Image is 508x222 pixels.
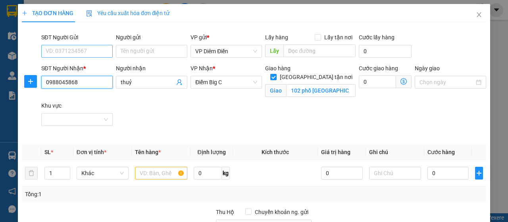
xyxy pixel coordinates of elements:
button: delete [25,167,38,180]
span: Tên hàng [135,149,161,155]
span: Cước hàng [427,149,455,155]
span: kg [222,167,230,180]
input: Ghi Chú [369,167,421,180]
input: Giao tận nơi [286,84,355,97]
span: user-add [176,79,183,85]
label: Cước lấy hàng [359,34,394,41]
span: Giá trị hàng [321,149,350,155]
label: Ngày giao [415,65,440,71]
span: SL [44,149,51,155]
input: VD: Bàn, Ghế [135,167,187,180]
input: Dọc đường [283,44,355,57]
img: icon [86,10,92,17]
span: VP Nhận [190,65,213,71]
div: VP gửi [190,33,262,42]
input: 0 [321,167,363,180]
button: plus [24,75,37,88]
input: Cước lấy hàng [359,45,412,58]
span: [GEOGRAPHIC_DATA] tận nơi [277,73,356,81]
button: Close [468,4,490,26]
input: Ngày giao [419,78,474,87]
input: Cước giao hàng [359,75,396,88]
span: Định lượng [198,149,226,155]
span: Chuyển khoản ng. gửi [252,208,312,216]
div: Tổng: 1 [25,190,197,199]
span: Giao hàng [265,65,291,71]
span: VP Diêm Điền [195,45,257,57]
span: Thu Hộ [216,209,234,215]
label: Cước giao hàng [359,65,398,71]
th: Ghi chú [366,145,424,160]
span: Khác [81,167,124,179]
span: dollar-circle [400,78,407,85]
span: close [476,12,482,18]
span: Kích thước [262,149,289,155]
span: plus [475,170,483,176]
button: plus [475,167,483,180]
span: Đơn vị tính [77,149,106,155]
div: SĐT Người Gửi [41,33,113,42]
span: Điểm Big C [195,76,257,88]
span: Giao [265,84,286,97]
span: plus [22,10,27,16]
span: Yêu cầu xuất hóa đơn điện tử [86,10,170,16]
span: Lấy tận nơi [321,33,356,42]
div: Người gửi [116,33,187,42]
span: Lấy hàng [265,34,288,41]
div: Người nhận [116,64,187,73]
div: Khu vực [41,101,113,110]
span: plus [25,78,37,85]
span: TẠO ĐƠN HÀNG [22,10,73,16]
div: SĐT Người Nhận [41,64,113,73]
span: Lấy [265,44,283,57]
